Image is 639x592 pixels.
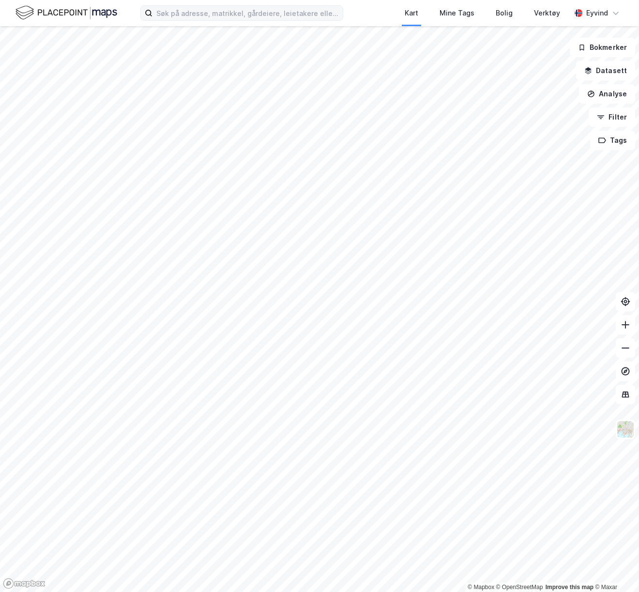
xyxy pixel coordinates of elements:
[546,584,593,591] a: Improve this map
[616,420,635,439] img: Z
[591,546,639,592] iframe: Chat Widget
[586,7,608,19] div: Eyvind
[589,107,635,127] button: Filter
[579,84,635,104] button: Analyse
[570,38,635,57] button: Bokmerker
[496,7,513,19] div: Bolig
[590,131,635,150] button: Tags
[3,578,46,589] a: Mapbox homepage
[405,7,418,19] div: Kart
[15,4,117,21] img: logo.f888ab2527a4732fd821a326f86c7f29.svg
[440,7,474,19] div: Mine Tags
[591,546,639,592] div: Kontrollprogram for chat
[534,7,560,19] div: Verktøy
[576,61,635,80] button: Datasett
[496,584,543,591] a: OpenStreetMap
[468,584,494,591] a: Mapbox
[152,6,343,20] input: Søk på adresse, matrikkel, gårdeiere, leietakere eller personer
